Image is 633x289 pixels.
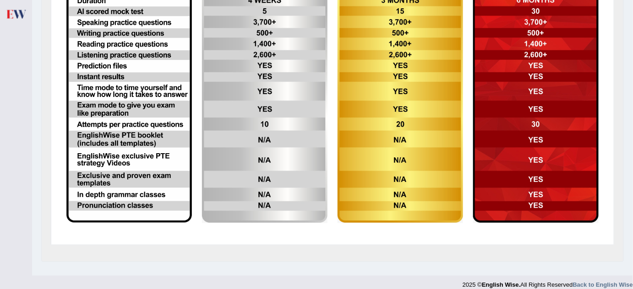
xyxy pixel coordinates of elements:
[482,281,520,288] strong: English Wise.
[573,281,633,288] a: Back to English Wise
[463,276,633,289] div: 2025 © All Rights Reserved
